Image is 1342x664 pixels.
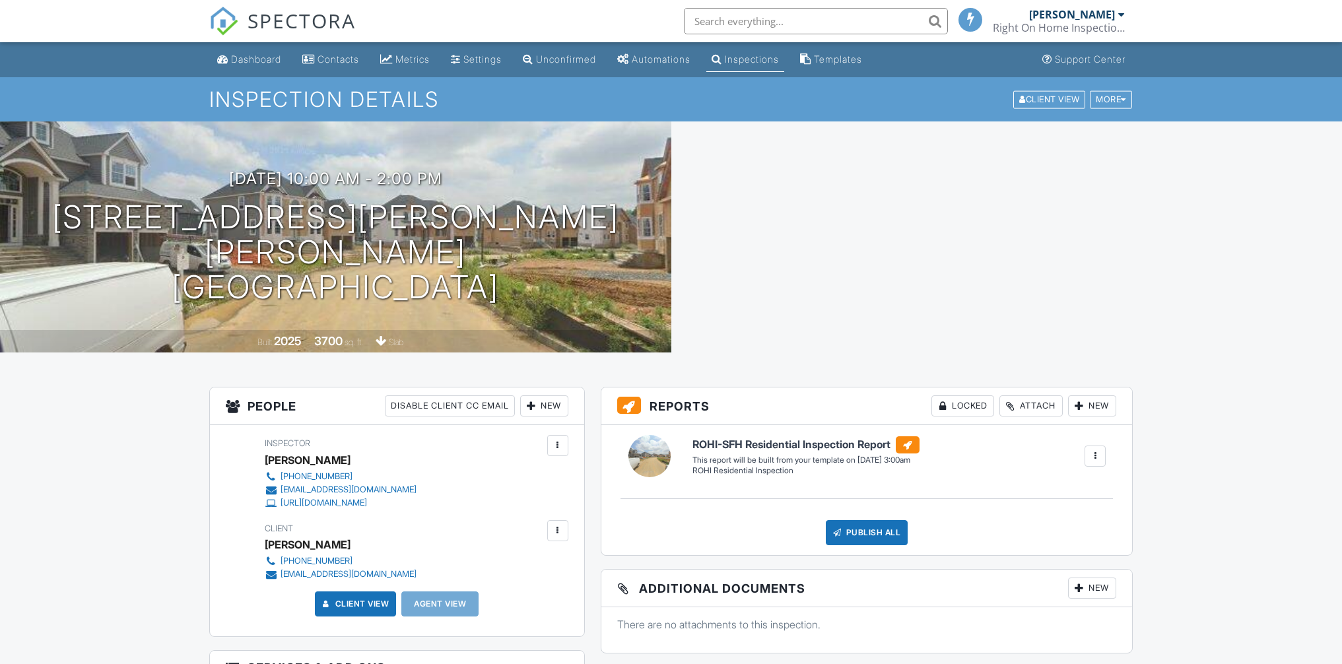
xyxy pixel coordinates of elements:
div: [PERSON_NAME] [265,535,351,554]
a: Support Center [1037,48,1131,72]
a: SPECTORA [209,18,356,46]
img: The Best Home Inspection Software - Spectora [209,7,238,36]
div: Support Center [1055,53,1125,65]
a: Unconfirmed [518,48,601,72]
a: Client View [1012,94,1089,104]
a: Settings [446,48,507,72]
h3: [DATE] 10:00 am - 2:00 pm [229,170,442,187]
div: Metrics [395,53,430,65]
a: Metrics [375,48,435,72]
div: [URL][DOMAIN_NAME] [281,498,367,508]
span: slab [389,337,403,347]
div: New [1068,578,1116,599]
a: Automations (Basic) [612,48,696,72]
div: Publish All [826,520,908,545]
div: Client View [1013,90,1085,108]
h3: Reports [601,387,1133,425]
div: [PERSON_NAME] [1029,8,1115,21]
div: Inspections [725,53,779,65]
span: SPECTORA [248,7,356,34]
div: Settings [463,53,502,65]
a: Templates [795,48,867,72]
div: Contacts [318,53,359,65]
input: Search everything... [684,8,948,34]
div: Automations [632,53,690,65]
div: [EMAIL_ADDRESS][DOMAIN_NAME] [281,569,417,580]
span: Built [257,337,272,347]
div: New [1068,395,1116,416]
div: More [1090,90,1132,108]
div: [PHONE_NUMBER] [281,471,352,482]
div: [PERSON_NAME] [265,450,351,470]
h1: Inspection Details [209,88,1133,111]
a: Client View [319,597,389,611]
h3: Additional Documents [601,570,1133,607]
span: Inspector [265,438,310,448]
div: Dashboard [231,53,281,65]
span: Client [265,523,293,533]
div: Attach [999,395,1063,416]
h6: ROHI-SFH Residential Inspection Report [692,436,920,453]
div: New [520,395,568,416]
div: 3700 [314,334,343,348]
div: ROHI Residential Inspection [692,465,920,477]
p: There are no attachments to this inspection. [617,617,1117,632]
div: [EMAIL_ADDRESS][DOMAIN_NAME] [281,484,417,495]
div: Disable Client CC Email [385,395,515,416]
a: Contacts [297,48,364,72]
a: Inspections [706,48,784,72]
a: [PHONE_NUMBER] [265,470,417,483]
div: Right On Home Inspections, LLC [993,21,1125,34]
span: sq. ft. [345,337,363,347]
h3: People [210,387,584,425]
div: Locked [931,395,994,416]
div: This report will be built from your template on [DATE] 3:00am [692,455,920,465]
div: [PHONE_NUMBER] [281,556,352,566]
a: [PHONE_NUMBER] [265,554,417,568]
a: Dashboard [212,48,286,72]
div: Templates [814,53,862,65]
a: [EMAIL_ADDRESS][DOMAIN_NAME] [265,483,417,496]
div: 2025 [274,334,302,348]
div: Unconfirmed [536,53,596,65]
h1: [STREET_ADDRESS][PERSON_NAME][PERSON_NAME] [GEOGRAPHIC_DATA] [21,200,650,304]
a: [URL][DOMAIN_NAME] [265,496,417,510]
a: [EMAIL_ADDRESS][DOMAIN_NAME] [265,568,417,581]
